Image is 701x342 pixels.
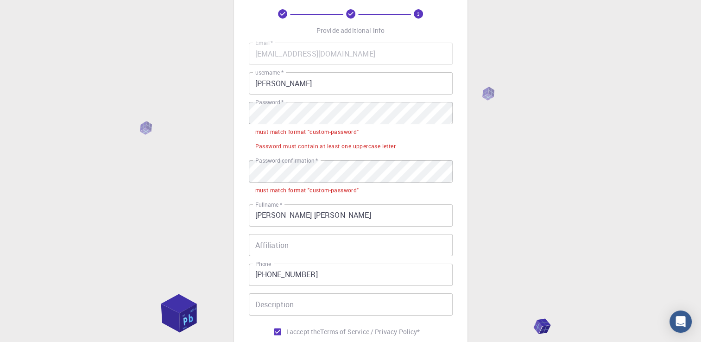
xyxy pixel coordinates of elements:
[255,98,284,106] label: Password
[417,11,420,17] text: 3
[255,260,271,268] label: Phone
[255,186,359,195] div: must match format "custom-password"
[255,157,318,165] label: Password confirmation
[255,39,273,47] label: Email
[669,310,692,333] div: Open Intercom Messenger
[255,201,282,209] label: Fullname
[255,127,359,137] div: must match format "custom-password"
[320,327,420,336] a: Terms of Service / Privacy Policy*
[320,327,420,336] p: Terms of Service / Privacy Policy *
[255,142,396,151] div: Password must contain at least one uppercase letter
[255,69,284,76] label: username
[316,26,385,35] p: Provide additional info
[286,327,321,336] span: I accept the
